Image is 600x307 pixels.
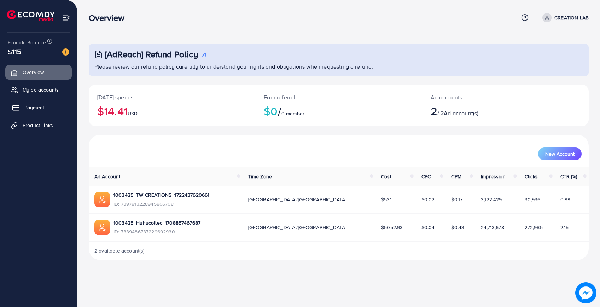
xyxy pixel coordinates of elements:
img: ic-ads-acc.e4c84228.svg [94,192,110,207]
span: 30,936 [525,196,541,203]
span: Payment [24,104,44,111]
span: Ecomdy Balance [8,39,46,46]
span: New Account [545,151,575,156]
span: Cost [381,173,391,180]
span: My ad accounts [23,86,59,93]
a: 1003425_TW CREATIONS_1722437620661 [113,191,209,198]
a: Overview [5,65,72,79]
span: 0 member [281,110,304,117]
span: 3,122,429 [481,196,502,203]
span: 2.15 [560,224,569,231]
span: $0.04 [421,224,435,231]
span: 0.99 [560,196,571,203]
p: Earn referral [264,93,413,102]
h3: Overview [89,13,130,23]
a: Product Links [5,118,72,132]
span: $531 [381,196,392,203]
span: CTR (%) [560,173,577,180]
h2: $14.41 [97,104,247,118]
span: CPC [421,173,431,180]
p: [DATE] spends [97,93,247,102]
span: $0.02 [421,196,435,203]
span: 24,713,678 [481,224,504,231]
a: My ad accounts [5,83,72,97]
p: CREATION LAB [554,13,589,22]
span: Ad Account [94,173,121,180]
img: ic-ads-acc.e4c84228.svg [94,220,110,235]
span: 272,985 [525,224,543,231]
a: CREATION LAB [540,13,589,22]
a: 1003425_Huhucollec_1708857467687 [113,219,200,226]
p: Please review our refund policy carefully to understand your rights and obligations when requesti... [94,62,584,71]
span: $5052.93 [381,224,403,231]
img: image [62,48,69,56]
span: Overview [23,69,44,76]
span: [GEOGRAPHIC_DATA]/[GEOGRAPHIC_DATA] [248,196,346,203]
span: 2 [431,103,437,119]
span: $0.17 [451,196,462,203]
span: USD [128,110,138,117]
h3: [AdReach] Refund Policy [105,49,198,59]
a: Payment [5,100,72,115]
span: Time Zone [248,173,272,180]
img: image [575,282,596,303]
span: [GEOGRAPHIC_DATA]/[GEOGRAPHIC_DATA] [248,224,346,231]
h2: / 2 [431,104,539,118]
span: ID: 7339486737229692930 [113,228,200,235]
span: Ad account(s) [444,109,478,117]
p: Ad accounts [431,93,539,102]
span: Clicks [525,173,538,180]
h2: $0 [264,104,413,118]
span: / [278,103,281,119]
span: $115 [8,46,22,57]
span: Product Links [23,122,53,129]
span: $0.43 [451,224,464,231]
span: Impression [481,173,506,180]
img: logo [7,10,55,21]
span: 2 available account(s) [94,247,145,254]
img: menu [62,13,70,22]
span: CPM [451,173,461,180]
button: New Account [538,147,582,160]
span: ID: 7397813228945866768 [113,201,209,208]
